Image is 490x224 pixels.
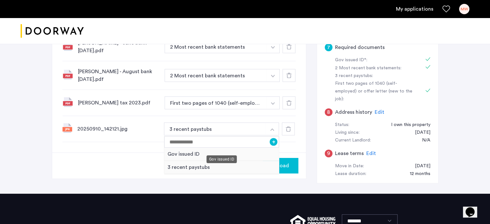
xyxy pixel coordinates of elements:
[62,97,73,107] img: file
[266,96,280,109] button: button
[366,151,376,156] span: Edit
[335,72,416,80] div: 3 recent paystubs:
[272,162,289,170] span: Upload
[335,129,360,137] div: Living since:
[385,121,430,129] div: I own this property
[77,125,159,133] div: 20250910_142121.jpg
[263,158,298,173] button: button
[270,128,274,131] img: arrow
[335,170,366,178] div: Lease duration:
[270,138,277,146] button: +
[416,137,430,144] div: N/A
[165,69,267,82] button: button
[335,150,364,157] h5: Lease terms
[266,40,280,53] button: button
[375,110,384,115] span: Edit
[78,99,159,107] div: [PERSON_NAME] tax 2023.pdf
[403,170,430,178] div: 12 months
[335,44,385,51] h5: Required documents
[266,69,280,82] button: button
[442,5,450,13] a: Favorites
[21,19,84,43] a: Cazamio logo
[271,75,275,77] img: arrow
[62,41,73,51] img: file
[78,68,159,83] div: [PERSON_NAME] - August bank [DATE].pdf
[335,162,364,170] div: Move in Date:
[266,122,279,135] button: button
[335,137,371,144] div: Current Landlord:
[325,150,332,157] div: 9
[325,108,332,116] div: 8
[335,56,416,64] div: Gov issued ID*:
[463,198,484,218] iframe: chat widget
[164,122,266,135] button: button
[62,123,72,133] img: file
[335,64,416,72] div: 2 Most recent bank statements:
[459,4,469,14] div: MW
[164,161,279,174] div: 3 recent paystubs
[335,80,416,103] div: First two pages of 1040 (self-employed) or offer letter (new to the job):
[335,108,372,116] h5: Address history
[21,19,84,43] img: logo
[271,102,275,105] img: arrow
[271,46,275,49] img: arrow
[335,121,349,129] div: Status:
[165,96,267,109] button: button
[408,162,430,170] div: 10/01/2025
[207,155,237,163] div: Gov issued ID
[325,44,332,51] div: 7
[408,129,430,137] div: 01/09/2009
[164,148,279,161] div: Gov issued ID
[78,39,159,54] div: [PERSON_NAME] - June bank [DATE].pdf
[396,5,433,13] a: My application
[62,69,73,80] img: file
[165,40,267,53] button: button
